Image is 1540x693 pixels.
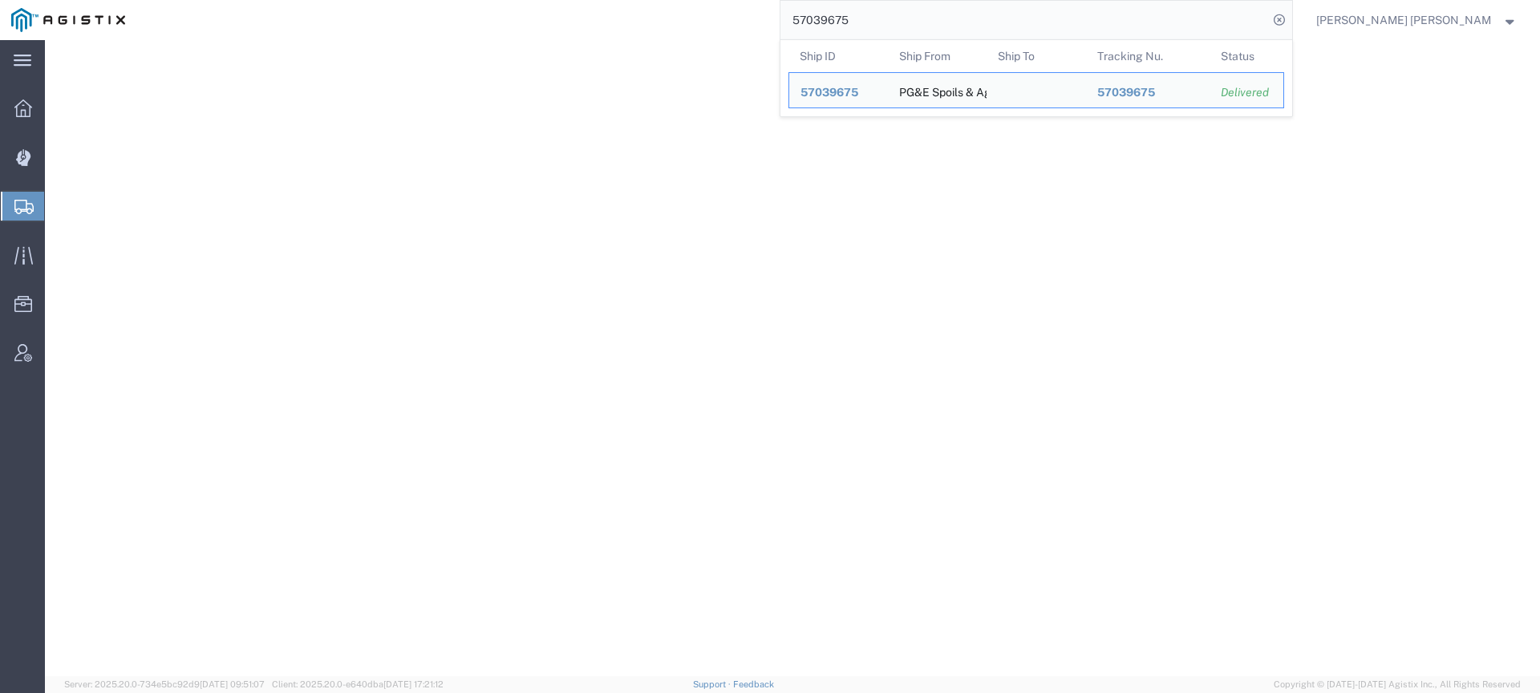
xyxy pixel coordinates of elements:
[987,40,1086,72] th: Ship To
[888,40,987,72] th: Ship From
[733,679,774,689] a: Feedback
[1274,678,1521,691] span: Copyright © [DATE]-[DATE] Agistix Inc., All Rights Reserved
[272,679,444,689] span: Client: 2025.20.0-e640dba
[1097,86,1155,99] span: 57039675
[1086,40,1210,72] th: Tracking Nu.
[11,8,125,32] img: logo
[800,86,858,99] span: 57039675
[1315,10,1518,30] button: [PERSON_NAME] [PERSON_NAME]
[780,1,1268,39] input: Search for shipment number, reference number
[200,679,265,689] span: [DATE] 09:51:07
[788,40,888,72] th: Ship ID
[1221,84,1272,101] div: Delivered
[64,679,265,689] span: Server: 2025.20.0-734e5bc92d9
[899,73,976,107] div: PG&E Spoils & Aggregates
[1210,40,1284,72] th: Status
[693,679,733,689] a: Support
[788,40,1292,116] table: Search Results
[45,40,1540,676] iframe: FS Legacy Container
[383,679,444,689] span: [DATE] 17:21:12
[1316,11,1492,29] span: Kayte Bray Dogali
[1097,84,1199,101] div: 57039675
[800,84,877,101] div: 57039675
